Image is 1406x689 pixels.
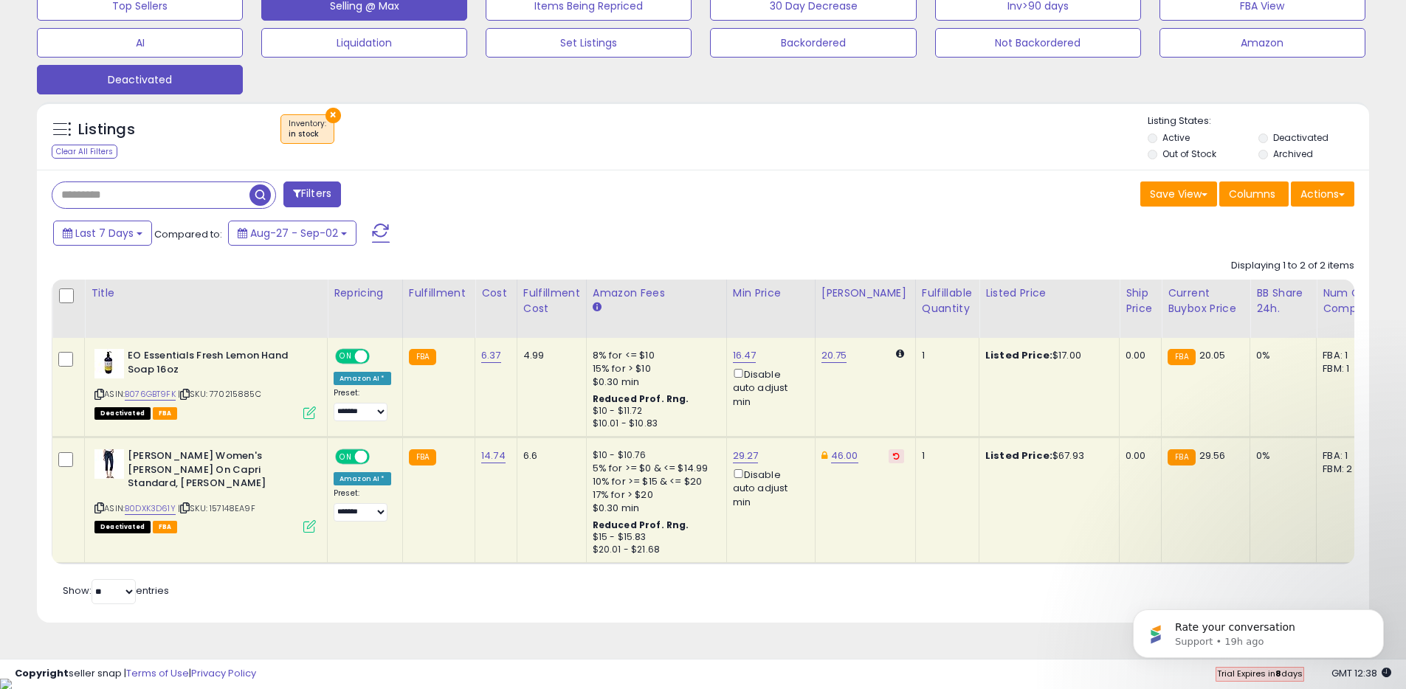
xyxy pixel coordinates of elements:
[126,666,189,680] a: Terms of Use
[1323,449,1371,463] div: FBA: 1
[481,348,501,363] a: 6.37
[261,28,467,58] button: Liquidation
[337,451,355,463] span: ON
[481,285,511,301] div: Cost
[985,449,1108,463] div: $67.93
[228,221,356,246] button: Aug-27 - Sep-02
[593,349,715,362] div: 8% for <= $10
[1126,285,1155,316] div: Ship Price
[1273,148,1313,160] label: Archived
[94,521,151,533] span: All listings that are unavailable for purchase on Amazon for any reason other than out-of-stock
[1323,463,1371,476] div: FBM: 2
[1256,349,1305,362] div: 0%
[63,584,169,598] span: Show: entries
[94,449,124,479] img: 31tVHeLtO9L._SL40_.jpg
[94,349,316,418] div: ASIN:
[250,226,338,240] span: Aug-27 - Sep-02
[593,531,715,544] div: $15 - $15.83
[94,349,124,378] img: 31eMLqNJ0CL._SL40_.jpg
[593,462,715,475] div: 5% for >= $0 & <= $14.99
[486,28,692,58] button: Set Listings
[523,285,580,316] div: Fulfillment Cost
[289,129,326,139] div: in stock
[283,181,341,207] button: Filters
[1323,362,1371,375] div: FBM: 1
[593,392,689,405] b: Reduced Prof. Rng.
[1273,131,1329,144] label: Deactivated
[593,301,602,314] small: Amazon Fees.
[593,375,715,389] div: $0.30 min
[78,120,135,140] h5: Listings
[409,349,436,365] small: FBA
[15,667,256,681] div: seller snap | |
[368,350,391,363] span: OFF
[593,544,715,556] div: $20.01 - $21.68
[37,28,243,58] button: AI
[733,285,809,301] div: Min Price
[334,285,396,301] div: Repricing
[1256,449,1305,463] div: 0%
[1168,349,1195,365] small: FBA
[1162,131,1190,144] label: Active
[125,388,176,401] a: B076GBT9FK
[153,521,178,533] span: FBA
[409,449,436,465] small: FBA
[153,407,178,420] span: FBA
[1323,285,1376,316] div: Num of Comp.
[334,388,391,421] div: Preset:
[1168,285,1244,316] div: Current Buybox Price
[1199,449,1226,463] span: 29.56
[1111,578,1406,682] iframe: Intercom notifications message
[985,348,1052,362] b: Listed Price:
[593,449,715,462] div: $10 - $10.76
[985,449,1052,463] b: Listed Price:
[178,502,255,514] span: | SKU: 157148EA9F
[523,349,575,362] div: 4.99
[1159,28,1365,58] button: Amazon
[409,285,469,301] div: Fulfillment
[593,488,715,502] div: 17% for > $20
[1219,181,1289,207] button: Columns
[1162,148,1216,160] label: Out of Stock
[37,65,243,94] button: Deactivated
[593,285,720,301] div: Amazon Fees
[128,449,307,494] b: [PERSON_NAME] Women's [PERSON_NAME] On Capri Standard, [PERSON_NAME]
[15,666,69,680] strong: Copyright
[710,28,916,58] button: Backordered
[922,349,968,362] div: 1
[821,348,847,363] a: 20.75
[593,519,689,531] b: Reduced Prof. Rng.
[593,475,715,488] div: 10% for >= $15 & <= $20
[481,449,506,463] a: 14.74
[128,349,307,380] b: EO Essentials Fresh Lemon Hand Soap 16oz
[325,108,341,123] button: ×
[593,502,715,515] div: $0.30 min
[75,226,134,240] span: Last 7 Days
[334,372,391,385] div: Amazon AI *
[1199,348,1226,362] span: 20.05
[935,28,1141,58] button: Not Backordered
[1231,259,1354,273] div: Displaying 1 to 2 of 2 items
[821,285,909,301] div: [PERSON_NAME]
[733,449,759,463] a: 29.27
[1126,349,1150,362] div: 0.00
[1168,449,1195,465] small: FBA
[334,488,391,522] div: Preset:
[733,348,757,363] a: 16.47
[154,227,222,241] span: Compared to:
[985,349,1108,362] div: $17.00
[94,449,316,531] div: ASIN:
[1291,181,1354,207] button: Actions
[1148,114,1369,128] p: Listing States:
[334,472,391,485] div: Amazon AI *
[1229,187,1275,201] span: Columns
[733,366,804,409] div: Disable auto adjust min
[1126,449,1150,463] div: 0.00
[922,285,973,316] div: Fulfillable Quantity
[191,666,256,680] a: Privacy Policy
[733,466,804,509] div: Disable auto adjust min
